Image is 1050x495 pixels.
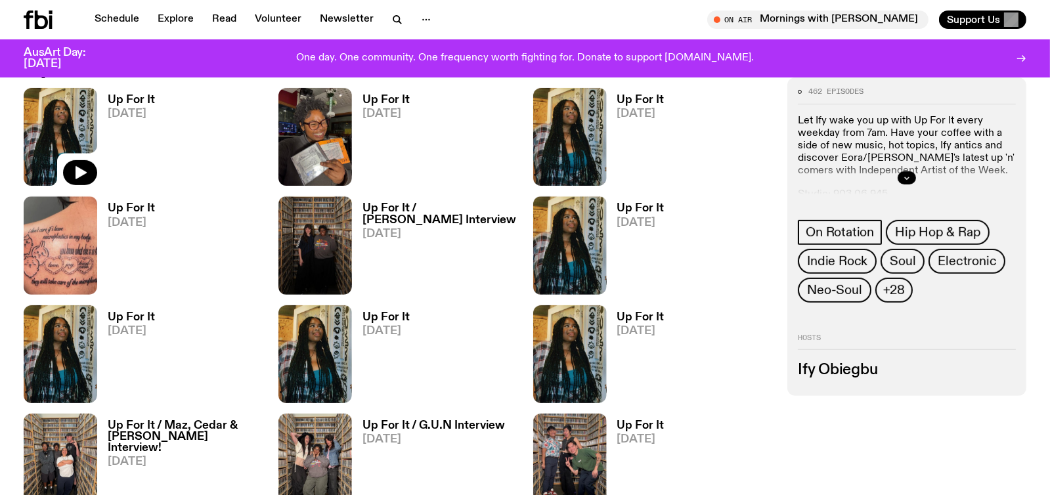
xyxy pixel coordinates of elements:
a: Up For It[DATE] [607,203,665,294]
h3: Up For It [617,312,665,323]
a: Up For It[DATE] [352,312,410,403]
button: On AirMornings with [PERSON_NAME] [707,11,929,29]
p: One day. One community. One frequency worth fighting for. Donate to support [DOMAIN_NAME]. [296,53,754,64]
h3: Up For It / Maz, Cedar & [PERSON_NAME] Interview! [108,420,263,454]
h3: Up For It [362,312,410,323]
a: Up For It[DATE] [607,95,665,186]
img: Ify - a Brown Skin girl with black braided twists, looking up to the side with her tongue stickin... [533,88,607,186]
a: Indie Rock [798,249,877,274]
span: [DATE] [362,228,517,240]
span: Soul [890,254,915,269]
span: [DATE] [362,434,505,445]
button: +28 [875,278,913,303]
h3: Up For It / [PERSON_NAME] Interview [362,203,517,225]
a: Schedule [87,11,147,29]
span: [DATE] [617,108,665,119]
a: Up For It[DATE] [607,312,665,403]
a: Up For It[DATE] [97,312,155,403]
span: [DATE] [617,434,665,445]
a: Explore [150,11,202,29]
h3: AusArt Day: [DATE] [24,47,108,70]
button: Support Us [939,11,1026,29]
a: Newsletter [312,11,382,29]
span: [DATE] [108,217,155,228]
a: Read [204,11,244,29]
h3: Up For It [617,203,665,214]
h3: Up For It [362,95,410,106]
span: Support Us [947,14,1000,26]
p: Let Ify wake you up with Up For It every weekday from 7am. Have your coffee with a side of new mu... [798,115,1016,178]
span: [DATE] [617,217,665,228]
h3: Up For It / G.U.N Interview [362,420,505,431]
span: [DATE] [108,456,263,467]
a: Neo-Soul [798,278,871,303]
span: Electronic [938,254,996,269]
a: Soul [881,249,925,274]
h3: Up For It [617,95,665,106]
span: [DATE] [362,326,410,337]
span: [DATE] [108,326,155,337]
a: Up For It / [PERSON_NAME] Interview[DATE] [352,203,517,294]
a: Up For It[DATE] [97,203,155,294]
span: [DATE] [362,108,410,119]
img: Ify - a Brown Skin girl with black braided twists, looking up to the side with her tongue stickin... [24,88,97,186]
span: +28 [883,283,905,297]
span: [DATE] [108,108,155,119]
a: Volunteer [247,11,309,29]
h3: Up For It [108,312,155,323]
span: Hip Hop & Rap [895,225,980,240]
img: Ify - a Brown Skin girl with black braided twists, looking up to the side with her tongue stickin... [24,305,97,403]
h3: Up For It [108,203,155,214]
a: Up For It[DATE] [97,95,155,186]
span: On Rotation [806,225,874,240]
h3: Up For It [617,420,665,431]
a: Electronic [929,249,1005,274]
span: 462 episodes [808,88,864,95]
h3: Up For It [108,95,155,106]
h3: Ify Obiegbu [798,363,1016,377]
img: Ify - a Brown Skin girl with black braided twists, looking up to the side with her tongue stickin... [533,305,607,403]
a: Hip Hop & Rap [886,220,990,245]
span: Neo-Soul [807,283,862,297]
span: [DATE] [617,326,665,337]
h2: Hosts [798,334,1016,350]
img: Ify - a Brown Skin girl with black braided twists, looking up to the side with her tongue stickin... [533,196,607,294]
a: On Rotation [798,220,882,245]
a: Up For It[DATE] [352,95,410,186]
img: Ify - a Brown Skin girl with black braided twists, looking up to the side with her tongue stickin... [278,305,352,403]
span: Indie Rock [807,254,867,269]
